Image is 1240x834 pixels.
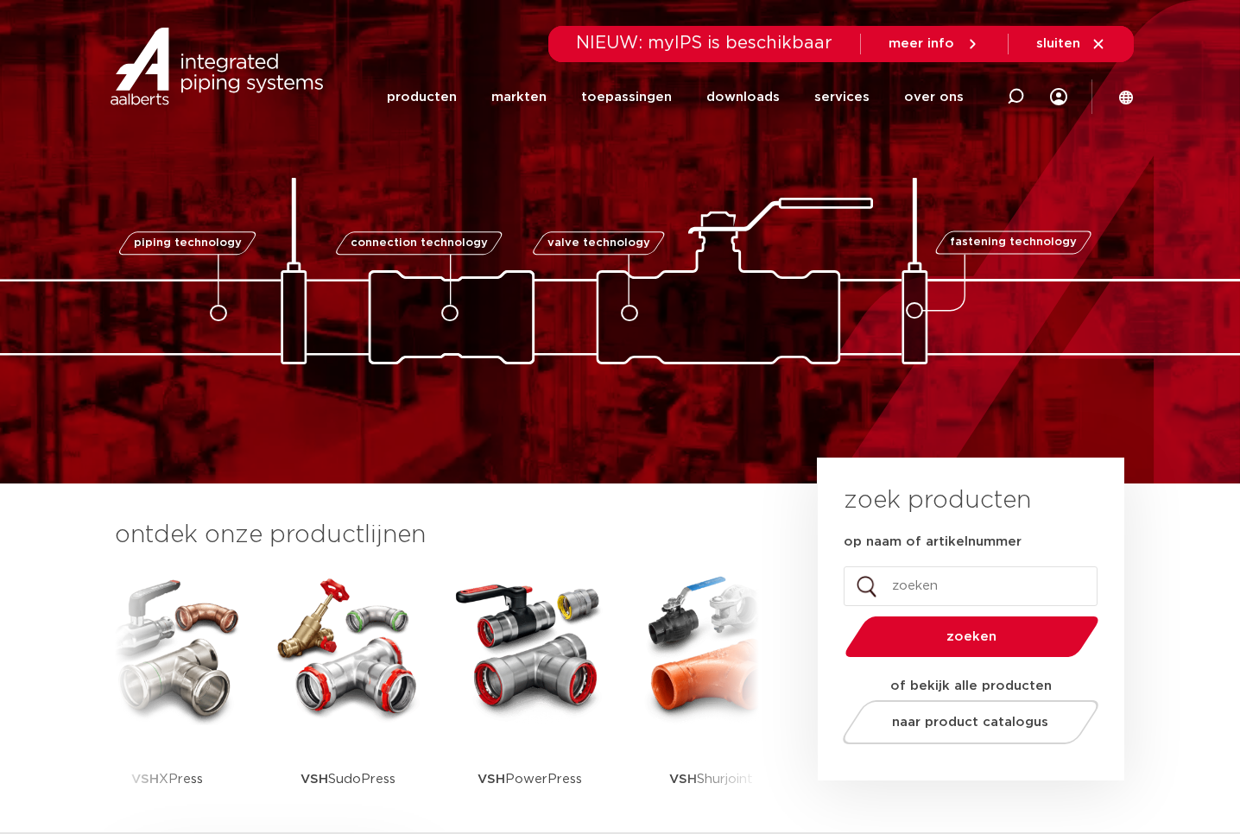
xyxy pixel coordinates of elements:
[131,725,203,833] p: XPress
[889,36,980,52] a: meer info
[478,773,505,786] strong: VSH
[838,700,1104,744] a: naar product catalogus
[133,237,241,249] span: piping technology
[478,725,582,833] p: PowerPress
[581,64,672,130] a: toepassingen
[547,237,649,249] span: valve technology
[838,615,1106,659] button: zoeken
[814,64,870,130] a: services
[491,64,547,130] a: markten
[387,64,457,130] a: producten
[950,237,1077,249] span: fastening technology
[633,570,788,833] a: VSHShurjoint
[889,37,954,50] span: meer info
[576,35,832,52] span: NIEUW: myIPS is beschikbaar
[893,716,1049,729] span: naar product catalogus
[669,725,753,833] p: Shurjoint
[270,570,426,833] a: VSHSudoPress
[1036,36,1106,52] a: sluiten
[301,725,395,833] p: SudoPress
[904,64,964,130] a: over ons
[1036,37,1080,50] span: sluiten
[301,773,328,786] strong: VSH
[844,483,1031,518] h3: zoek producten
[844,566,1098,606] input: zoeken
[844,534,1022,551] label: op naam of artikelnummer
[669,773,697,786] strong: VSH
[706,64,780,130] a: downloads
[115,518,759,553] h3: ontdek onze productlijnen
[131,773,159,786] strong: VSH
[387,64,964,130] nav: Menu
[89,570,244,833] a: VSHXPress
[890,679,1052,692] strong: of bekijk alle producten
[452,570,607,833] a: VSHPowerPress
[351,237,488,249] span: connection technology
[889,630,1054,643] span: zoeken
